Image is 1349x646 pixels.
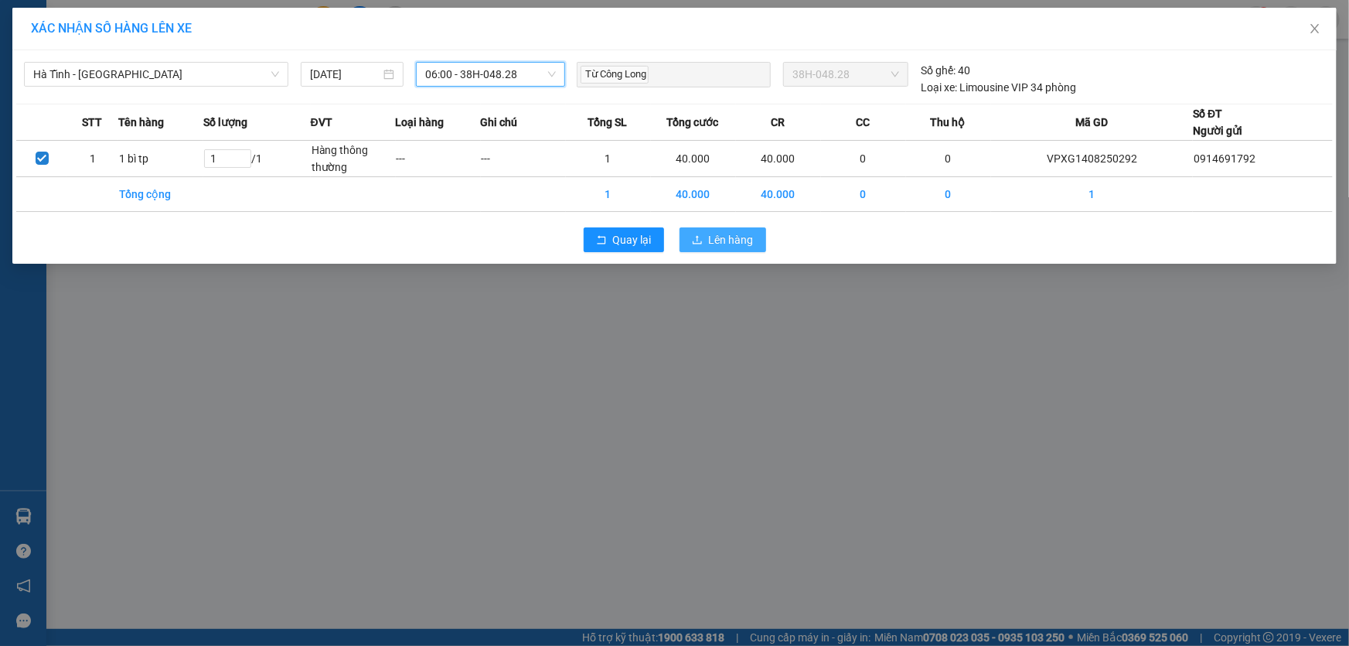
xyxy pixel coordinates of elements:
[396,114,445,131] span: Loại hàng
[31,21,192,36] span: XÁC NHẬN SỐ HÀNG LÊN XE
[566,177,651,212] td: 1
[396,141,481,177] td: ---
[19,19,97,97] img: logo.jpg
[118,177,203,212] td: Tổng cộng
[906,177,991,212] td: 0
[596,234,607,247] span: rollback
[921,79,1076,96] div: Limousine VIP 34 phòng
[991,141,1194,177] td: VPXG1408250292
[651,177,736,212] td: 40.000
[680,227,766,252] button: uploadLên hàng
[481,114,518,131] span: Ghi chú
[1075,114,1108,131] span: Mã GD
[566,141,651,177] td: 1
[709,231,754,248] span: Lên hàng
[991,177,1194,212] td: 1
[1309,22,1321,35] span: close
[118,114,164,131] span: Tên hàng
[792,63,899,86] span: 38H-048.28
[203,114,247,131] span: Số lượng
[83,114,103,131] span: STT
[481,141,566,177] td: ---
[736,141,821,177] td: 40.000
[425,63,556,86] span: 06:00 - 38H-048.28
[581,66,649,84] span: Từ Công Long
[821,141,906,177] td: 0
[736,177,821,212] td: 40.000
[771,114,785,131] span: CR
[921,79,957,96] span: Loại xe:
[651,141,736,177] td: 40.000
[1293,8,1337,51] button: Close
[692,234,703,247] span: upload
[67,141,118,177] td: 1
[310,66,380,83] input: 14/08/2025
[584,227,664,252] button: rollbackQuay lại
[921,62,970,79] div: 40
[921,62,956,79] span: Số ghế:
[33,63,279,86] span: Hà Tĩnh - Hà Nội
[311,141,396,177] td: Hàng thông thường
[667,114,719,131] span: Tổng cước
[203,141,311,177] td: / 1
[118,141,203,177] td: 1 bì tp
[311,114,332,131] span: ĐVT
[1193,105,1242,139] div: Số ĐT Người gửi
[821,177,906,212] td: 0
[1194,152,1255,165] span: 0914691792
[931,114,966,131] span: Thu hộ
[613,231,652,248] span: Quay lại
[145,57,646,77] li: Hotline: 1900252555
[906,141,991,177] td: 0
[856,114,870,131] span: CC
[19,112,230,164] b: GỬI : VP [GEOGRAPHIC_DATA]
[588,114,628,131] span: Tổng SL
[145,38,646,57] li: Cổ Đạm, xã [GEOGRAPHIC_DATA], [GEOGRAPHIC_DATA]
